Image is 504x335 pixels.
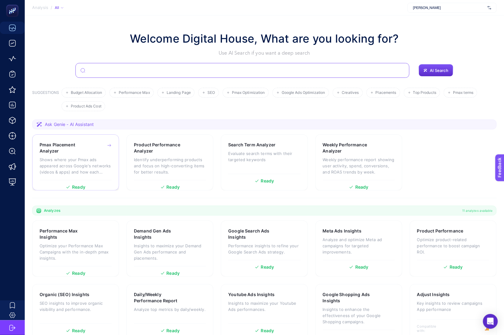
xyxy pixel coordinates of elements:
span: Budget Allocation [71,90,102,95]
span: Pmax terms [453,90,473,95]
span: SEO [207,90,215,95]
p: SEO insights to improve organic visibility and performance. [40,300,112,312]
h3: Product Performance Analyzer [134,142,187,154]
button: AI Search [419,64,453,77]
span: Ready [355,185,369,189]
span: Performance Max [119,90,150,95]
h3: Search Term Analyzer [228,142,275,148]
h3: Demand Gen Ads Insights [134,228,186,240]
div: Open Intercom Messenger [483,314,498,329]
span: Ready [167,329,180,333]
img: svg%3e [488,5,491,11]
span: Analyzes [44,208,60,213]
span: Landing Page [167,90,191,95]
p: Key insights to review campaigns App performance [417,300,489,312]
a: Search Term AnalyzerEvaluate search terms with their targeted keywordsReady [221,134,308,191]
a: Meta Ads InsightsAnalyze and optimize Meta ad campaigns for targeted improvements.Ready [315,220,402,277]
h3: Performance Max Insights [40,228,92,240]
span: 11 analyzes available [462,208,493,213]
span: Ready [261,329,274,333]
span: Placements [376,90,396,95]
p: Weekly performance report showing user activity, spend, conversions, and ROAS trends by week. [323,157,395,175]
p: Insights to maximize your Youtube Ads performances. [228,300,300,312]
p: Evaluate search terms with their targeted keywords [228,150,300,163]
span: Top Products [413,90,436,95]
span: Analysis [32,5,48,10]
a: Google Search Ads InsightsPerformance insights to refine your Google Search Ads strategy.Ready [221,220,308,277]
span: Ready [72,329,85,333]
a: Demand Gen Ads InsightsInsights to maximize your Demand Gen Ads performance and placements.Ready [126,220,213,277]
h3: Youtube Ads Insights [228,291,275,298]
span: Google Ads Optimization [282,90,325,95]
a: Product PerformanceOptimize product-related performance to boost campaign ROI.Ready [410,220,497,277]
h3: Organic (SEO) Insights [40,291,89,298]
span: Ready [167,185,180,189]
h1: Welcome Digital House, What are you looking for? [130,30,399,47]
p: Insights to enhance the effectiveness of your Google Shopping campaigns. [323,306,395,325]
p: Shows where your Pmax ads appeared across Google's networks (videos & apps) and how each placemen... [40,157,112,175]
p: Optimize your Performance Max Campaigns with the in-depth pmax insights. [40,243,112,261]
span: Ready [261,179,274,183]
span: Ask Genie - AI Assistant [45,121,94,128]
span: Compatible with: [417,324,445,333]
p: Insights to maximize your Demand Gen Ads performance and placements. [134,243,206,261]
h3: SUGGESTIONS [32,90,59,111]
p: Performance insights to refine your Google Search Ads strategy. [228,243,300,255]
p: Analyze top metrics by daily/weekly. [134,306,206,312]
p: Analyze and optimize Meta ad campaigns for targeted improvements. [323,237,395,255]
span: AI Search [430,68,448,73]
h3: Google Search Ads Insights [228,228,281,240]
span: Ready [72,185,85,189]
p: Use AI Search if you want a deep search [130,49,399,57]
span: [PERSON_NAME] [413,5,485,10]
span: Feedback [4,2,23,7]
p: Optimize product-related performance to boost campaign ROI. [417,237,489,255]
a: Pmax Placement AnalyzerShows where your Pmax ads appeared across Google's networks (videos & apps... [32,134,119,191]
span: Ready [450,265,463,269]
span: Creatives [342,90,359,95]
h3: Pmax Placement Analyzer [40,142,92,154]
span: / [51,5,52,10]
span: Product Ads Cost [71,104,101,109]
h3: Daily/Weekly Performance Report [134,291,187,304]
span: Ready [261,265,274,269]
span: Ready [72,271,85,275]
a: Performance Max InsightsOptimize your Performance Max Campaigns with the in-depth pmax insights.R... [32,220,119,277]
input: Search [88,62,404,79]
h3: Meta Ads Insights [323,228,361,234]
span: Pmax Optimization [232,90,265,95]
a: Weekly Performance AnalyzerWeekly performance report showing user activity, spend, conversions, a... [315,134,402,191]
span: Ready [355,265,369,269]
h3: Weekly Performance Analyzer [323,142,376,154]
span: Ready [167,271,180,275]
a: Product Performance AnalyzerIdentify underperforming products and focus on high-converting items ... [126,134,213,191]
h3: Google Shopping Ads Insights [323,291,376,304]
h3: Adjust Insights [417,291,450,298]
h3: Product Performance [417,228,463,234]
div: All [55,5,63,10]
p: Identify underperforming products and focus on high-converting items for better results. [134,157,206,175]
